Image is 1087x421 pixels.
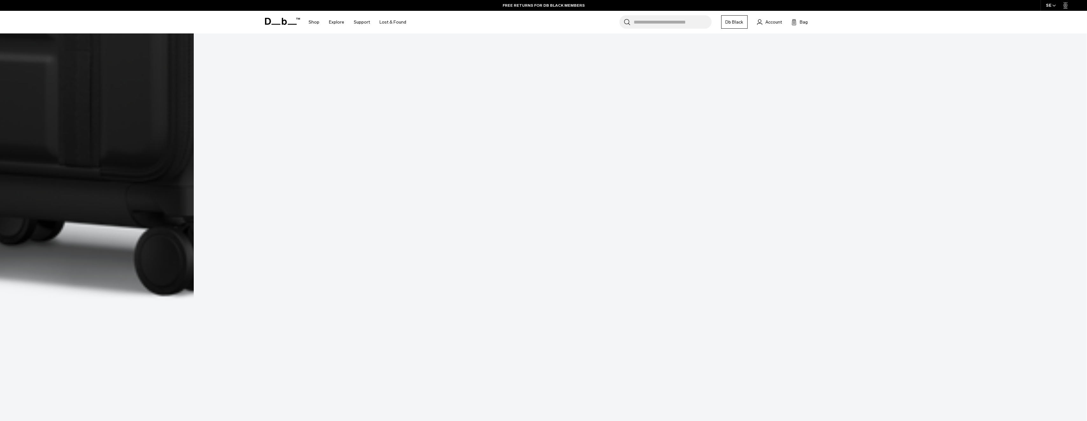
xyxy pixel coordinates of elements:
[380,11,406,33] a: Lost & Found
[354,11,370,33] a: Support
[800,19,808,25] span: Bag
[309,11,319,33] a: Shop
[329,11,344,33] a: Explore
[757,18,782,26] a: Account
[765,19,782,25] span: Account
[791,18,808,26] button: Bag
[721,15,748,29] a: Db Black
[503,3,585,8] a: FREE RETURNS FOR DB BLACK MEMBERS
[304,11,411,33] nav: Main Navigation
